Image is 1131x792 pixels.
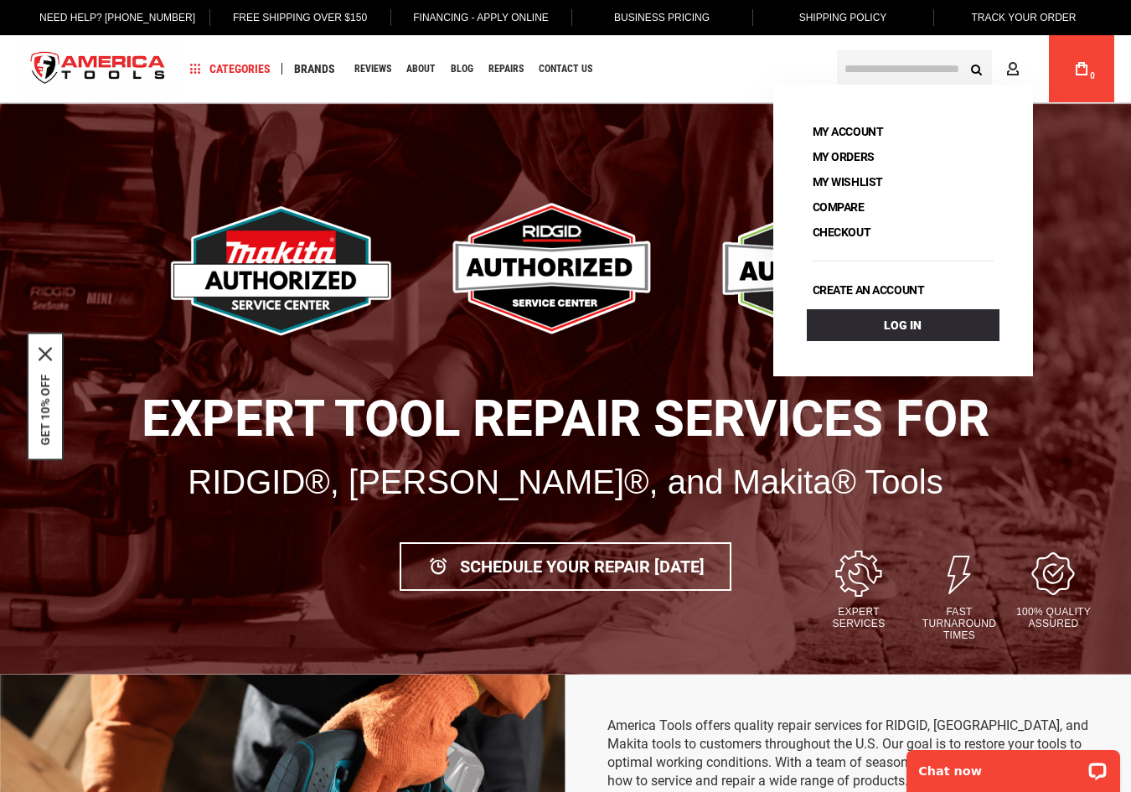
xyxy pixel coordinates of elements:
[488,64,524,74] span: Repairs
[39,347,52,360] button: Close
[607,717,1089,790] p: America Tools offers quality repair services for RIDGID, [GEOGRAPHIC_DATA], and Makita tools to c...
[17,38,179,101] a: store logo
[807,195,870,219] a: Compare
[170,187,413,354] img: Service Banner
[807,220,877,244] a: Checkout
[896,739,1131,792] iframe: LiveChat chat widget
[347,58,399,80] a: Reviews
[406,64,436,74] span: About
[399,58,443,80] a: About
[443,58,481,80] a: Blog
[13,455,1118,509] p: RIDGID®, [PERSON_NAME]®, and Makita® Tools
[807,170,889,194] a: My Wishlist
[287,58,343,80] a: Brands
[13,391,1118,447] h1: Expert Tool Repair Services for
[539,64,592,74] span: Contact Us
[1090,71,1095,80] span: 0
[913,606,1005,641] p: Fast Turnaround Times
[799,12,887,23] span: Shipping Policy
[190,63,271,75] span: Categories
[424,187,687,354] img: Service Banner
[39,374,52,445] button: GET 10% OFF
[698,187,961,354] img: Service Banner
[807,145,881,168] a: My Orders
[39,347,52,360] svg: close icon
[481,58,531,80] a: Repairs
[807,309,999,341] a: Log In
[807,278,931,302] a: Create an account
[531,58,600,80] a: Contact Us
[451,64,473,74] span: Blog
[294,63,335,75] span: Brands
[400,542,731,591] a: Schedule Your Repair [DATE]
[807,120,890,143] a: My Account
[1014,606,1093,629] p: 100% Quality Assured
[354,64,391,74] span: Reviews
[960,53,992,85] button: Search
[813,606,905,629] p: Expert Services
[17,38,179,101] img: America Tools
[1066,35,1097,102] a: 0
[183,58,278,80] a: Categories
